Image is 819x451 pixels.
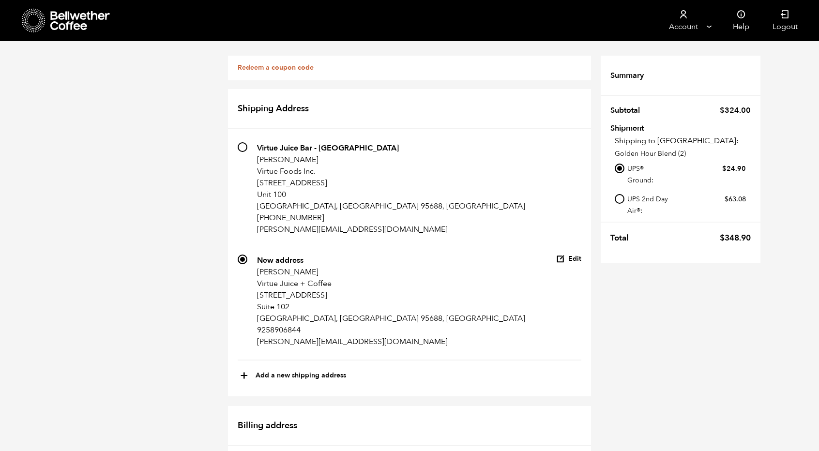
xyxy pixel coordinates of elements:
p: [GEOGRAPHIC_DATA], [GEOGRAPHIC_DATA] 95688, [GEOGRAPHIC_DATA] [257,313,525,324]
strong: New address [257,255,303,266]
input: Virtue Juice Bar - [GEOGRAPHIC_DATA] [PERSON_NAME] Virtue Foods Inc. [STREET_ADDRESS] Unit 100 [G... [238,142,247,152]
span: $ [725,195,728,204]
th: Shipment [610,124,666,131]
p: 9258906844 [257,324,525,336]
bdi: 24.90 [722,164,746,173]
bdi: 63.08 [725,195,746,204]
label: UPS 2nd Day Air®: [627,193,746,217]
button: +Add a new shipping address [240,368,346,384]
button: Edit [556,255,581,264]
p: [GEOGRAPHIC_DATA], [GEOGRAPHIC_DATA] 95688, [GEOGRAPHIC_DATA] [257,200,525,212]
p: Golden Hour Blend (2) [615,149,751,159]
th: Total [610,227,635,249]
th: Summary [610,65,650,86]
p: [PERSON_NAME][EMAIL_ADDRESS][DOMAIN_NAME] [257,224,525,235]
th: Subtotal [610,100,646,120]
p: Shipping to [GEOGRAPHIC_DATA]: [615,135,751,147]
label: UPS® Ground: [627,162,746,186]
span: $ [722,164,727,173]
bdi: 324.00 [720,105,751,116]
input: New address [PERSON_NAME] Virtue Juice + Coffee [STREET_ADDRESS] Suite 102 [GEOGRAPHIC_DATA], [GE... [238,255,247,264]
bdi: 348.90 [720,232,751,243]
span: $ [720,232,725,243]
p: Virtue Juice + Coffee [257,278,525,289]
p: [STREET_ADDRESS] [257,177,525,189]
a: Redeem a coupon code [238,63,314,72]
p: [STREET_ADDRESS] [257,289,525,301]
p: [PHONE_NUMBER] [257,212,525,224]
p: Suite 102 [257,301,525,313]
p: [PERSON_NAME] [257,266,525,278]
p: [PERSON_NAME][EMAIL_ADDRESS][DOMAIN_NAME] [257,336,525,347]
h2: Shipping Address [228,89,591,130]
h2: Billing address [228,406,591,447]
strong: Virtue Juice Bar - [GEOGRAPHIC_DATA] [257,143,399,153]
p: Unit 100 [257,189,525,200]
p: [PERSON_NAME] [257,154,525,165]
span: $ [720,105,725,116]
p: Virtue Foods Inc. [257,165,525,177]
span: + [240,368,248,384]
